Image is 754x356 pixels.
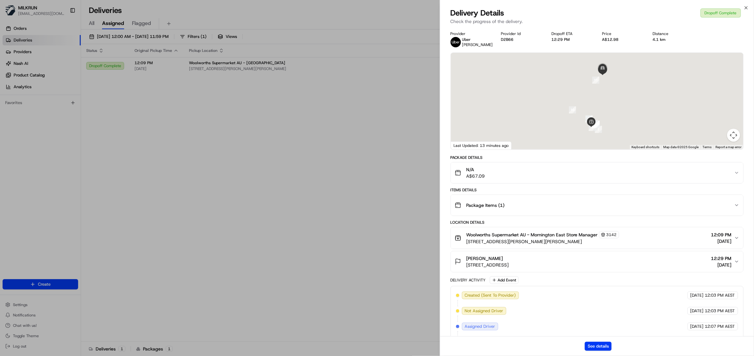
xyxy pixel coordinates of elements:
[501,31,541,36] div: Provider Id
[711,238,732,244] span: [DATE]
[462,37,471,42] span: Uber
[465,324,495,329] span: Assigned Driver
[451,18,744,25] p: Check the progress of the delivery.
[592,77,599,84] div: 11
[451,8,504,18] span: Delivery Details
[451,141,512,149] div: Last Updated: 13 minutes ago
[451,278,486,283] div: Delivery Activity
[490,276,519,284] button: Add Event
[451,162,743,183] button: N/AA$67.09
[465,308,503,314] span: Not Assigned Driver
[585,342,612,351] button: See details
[552,31,592,36] div: Dropoff ETA
[589,124,596,131] div: 9
[466,166,485,173] span: N/A
[585,115,593,123] div: 3
[631,145,659,149] button: Keyboard shortcuts
[451,155,744,160] div: Package Details
[552,37,592,42] div: 12:29 PM
[466,231,598,238] span: Woolworths Supermarket AU - Mornington East Store Manager
[653,31,693,36] div: Distance
[690,308,704,314] span: [DATE]
[451,31,491,36] div: Provider
[690,324,704,329] span: [DATE]
[715,145,741,149] a: Report a map error
[466,173,485,179] span: A$67.09
[711,231,732,238] span: 12:09 PM
[602,31,642,36] div: Price
[690,292,704,298] span: [DATE]
[663,145,699,149] span: Map data ©2025 Google
[453,141,474,149] a: Open this area in Google Maps (opens a new window)
[462,42,493,47] span: [PERSON_NAME]
[453,141,474,149] img: Google
[705,292,735,298] span: 12:03 PM AEST
[451,251,743,272] button: [PERSON_NAME][STREET_ADDRESS]12:29 PM[DATE]
[466,262,509,268] span: [STREET_ADDRESS]
[711,255,732,262] span: 12:29 PM
[466,238,619,245] span: [STREET_ADDRESS][PERSON_NAME][PERSON_NAME]
[711,262,732,268] span: [DATE]
[501,37,514,42] button: D2B66
[705,308,735,314] span: 12:03 PM AEST
[705,324,735,329] span: 12:07 PM AEST
[466,255,503,262] span: [PERSON_NAME]
[451,220,744,225] div: Location Details
[451,187,744,193] div: Items Details
[727,129,740,142] button: Map camera controls
[602,37,642,42] div: A$12.98
[702,145,712,149] a: Terms (opens in new tab)
[569,106,576,113] div: 10
[451,227,743,249] button: Woolworths Supermarket AU - Mornington East Store Manager3142[STREET_ADDRESS][PERSON_NAME][PERSON...
[653,37,693,42] div: 4.1 km
[451,195,743,216] button: Package Items (1)
[593,121,600,128] div: 8
[595,126,602,133] div: 1
[607,232,617,237] span: 3142
[591,120,598,127] div: 4
[451,37,461,47] img: uber-new-logo.jpeg
[465,292,516,298] span: Created (Sent To Provider)
[466,202,505,208] span: Package Items ( 1 )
